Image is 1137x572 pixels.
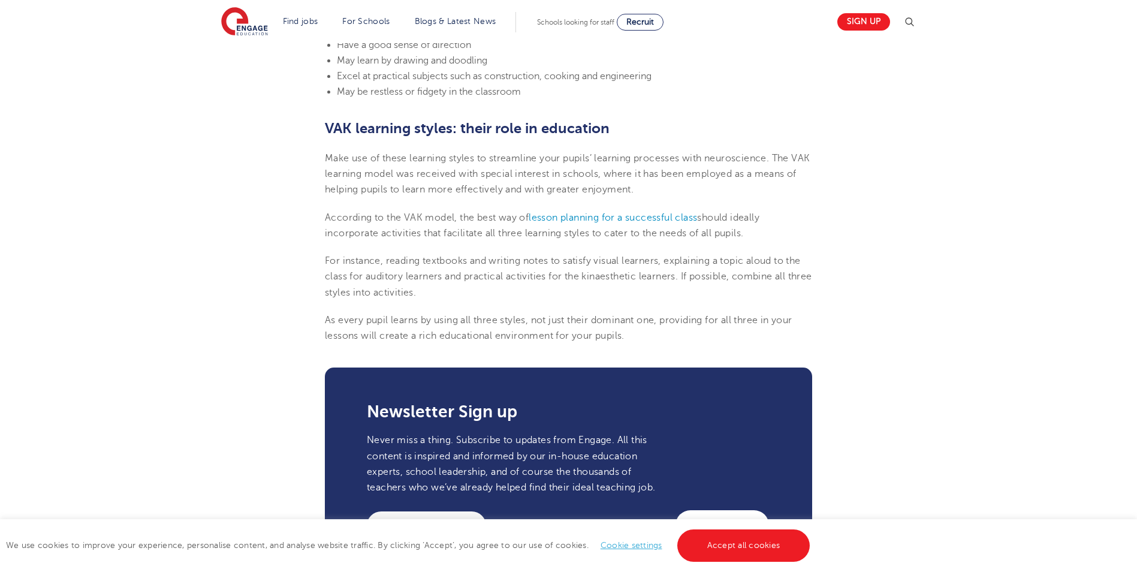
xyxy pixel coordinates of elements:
[283,17,318,26] a: Find jobs
[626,17,654,26] span: Recruit
[342,17,390,26] a: For Schools
[325,212,759,239] span: should ideally incorporate activities that facilitate all three learning styles to cater to the n...
[367,404,770,420] h3: Newsletter Sign up
[6,541,813,550] span: We use cookies to improve your experience, personalise content, and analyse website traffic. By c...
[325,315,792,341] span: As every pupil learns by using all three styles, not just their dominant one, providing for all t...
[337,40,471,50] span: Have a good sense of direction
[337,86,521,97] span: May be restless or fidgety in the classroom
[617,14,663,31] a: Recruit
[675,510,769,540] input: Sign up
[415,17,496,26] a: Blogs & Latest News
[367,432,661,495] p: Never miss a thing. Subscribe to updates from Engage. All this content is inspired and informed b...
[537,18,614,26] span: Schools looking for staff
[325,120,610,137] b: VAK learning styles: their role in education
[325,153,810,195] span: Make use of these learning styles to streamline your pupils’ learning processes with neuroscience...
[337,55,487,66] span: May learn by drawing and doodling
[325,212,529,223] span: According to the VAK model, the best way of
[221,7,268,37] img: Engage Education
[601,541,662,550] a: Cookie settings
[529,212,697,223] a: lesson planning for a successful class
[367,511,486,540] input: Email address...
[677,529,810,562] a: Accept all cookies
[325,255,812,298] span: For instance, reading textbooks and writing notes to satisfy visual learners, explaining a topic ...
[837,13,890,31] a: Sign up
[337,71,652,82] span: Excel at practical subjects such as construction, cooking and engineering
